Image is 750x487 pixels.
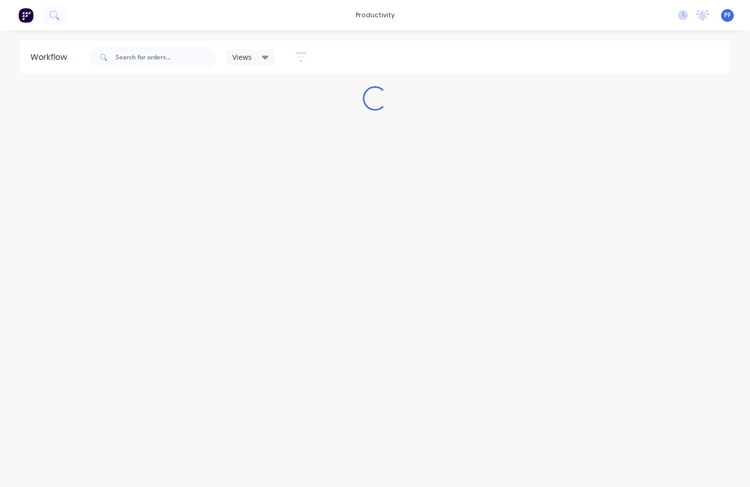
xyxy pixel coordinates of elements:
[116,47,216,67] input: Search for orders...
[351,8,400,23] div: productivity
[232,52,252,62] span: Views
[18,8,33,23] img: Factory
[30,51,72,63] div: Workflow
[724,11,731,20] span: PF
